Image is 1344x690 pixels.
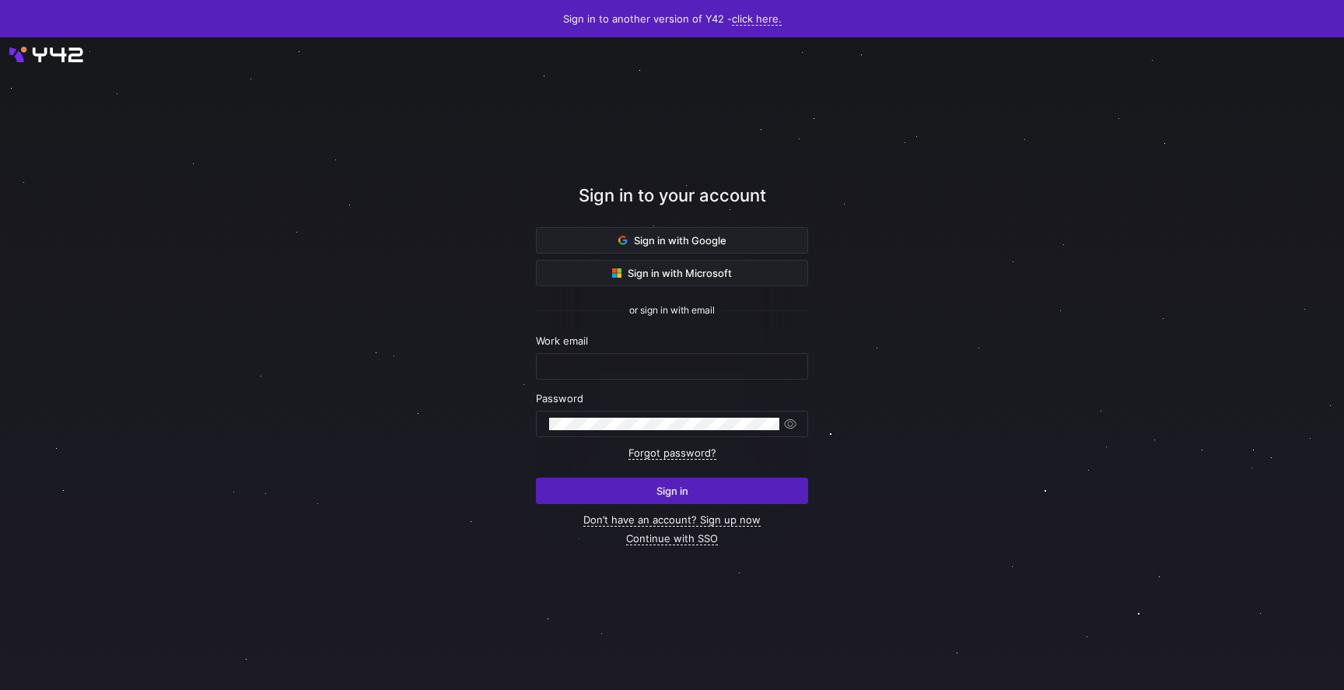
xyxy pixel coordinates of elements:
[536,183,808,227] div: Sign in to your account
[628,447,716,460] a: Forgot password?
[618,234,726,247] span: Sign in with Google
[536,478,808,504] button: Sign in
[626,532,718,545] a: Continue with SSO
[536,334,588,347] span: Work email
[583,513,761,527] a: Don’t have an account? Sign up now
[656,485,688,497] span: Sign in
[536,260,808,286] button: Sign in with Microsoft
[536,392,583,405] span: Password
[536,227,808,254] button: Sign in with Google
[612,267,732,279] span: Sign in with Microsoft
[732,12,782,26] a: click here.
[629,305,715,316] span: or sign in with email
